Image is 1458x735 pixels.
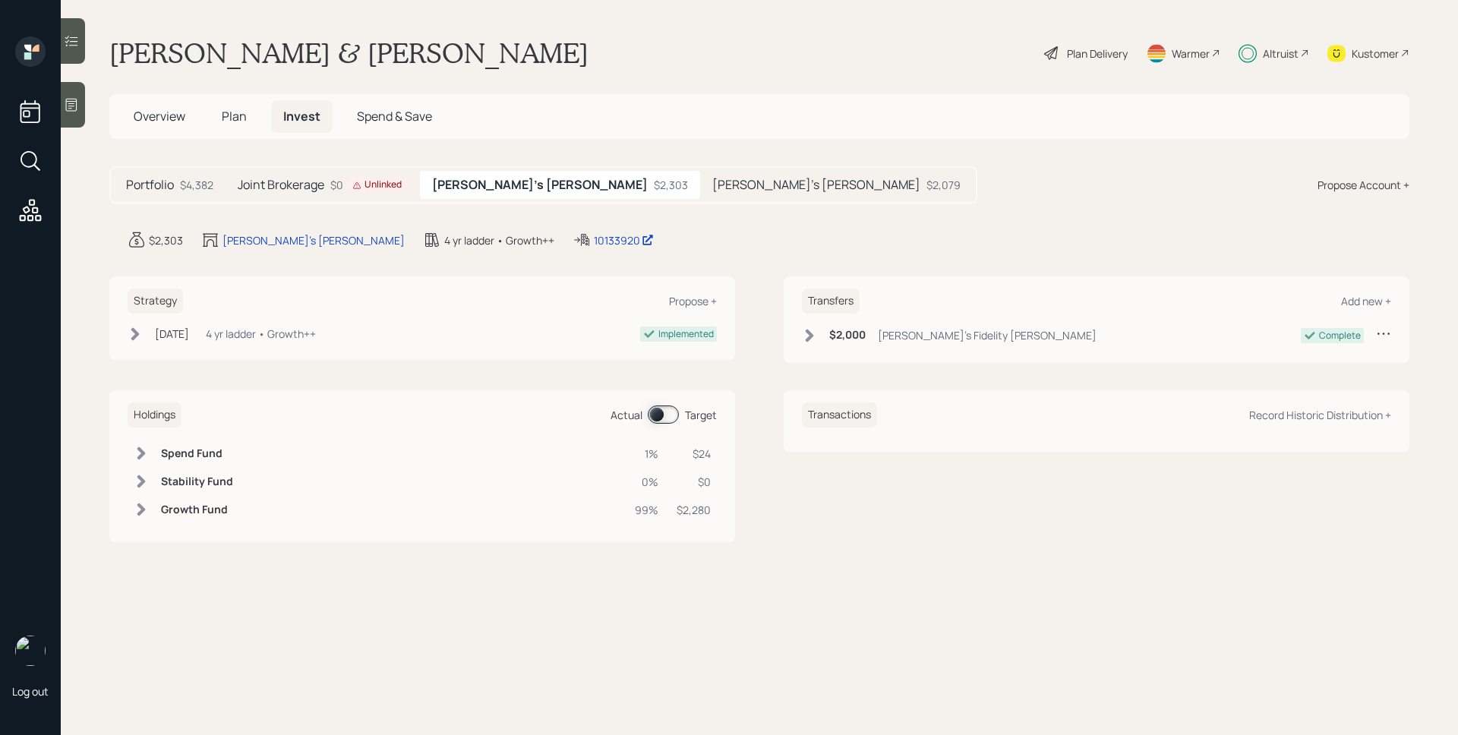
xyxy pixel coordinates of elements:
[149,232,183,248] div: $2,303
[635,446,658,462] div: 1%
[594,232,654,248] div: 10133920
[1341,294,1391,308] div: Add new +
[685,407,717,423] div: Target
[238,178,324,192] h5: Joint Brokerage
[128,289,183,314] h6: Strategy
[677,446,711,462] div: $24
[134,108,185,125] span: Overview
[352,178,402,191] div: Unlinked
[802,402,877,427] h6: Transactions
[1263,46,1299,62] div: Altruist
[357,108,432,125] span: Spend & Save
[12,684,49,699] div: Log out
[155,326,189,342] div: [DATE]
[1172,46,1210,62] div: Warmer
[222,232,405,248] div: [PERSON_NAME]'s [PERSON_NAME]
[109,36,589,70] h1: [PERSON_NAME] & [PERSON_NAME]
[161,503,233,516] h6: Growth Fund
[1249,408,1391,422] div: Record Historic Distribution +
[161,447,233,460] h6: Spend Fund
[654,177,688,193] div: $2,303
[677,502,711,518] div: $2,280
[126,178,174,192] h5: Portfolio
[15,636,46,666] img: james-distasi-headshot.png
[1352,46,1399,62] div: Kustomer
[444,232,554,248] div: 4 yr ladder • Growth++
[128,402,181,427] h6: Holdings
[611,407,642,423] div: Actual
[1318,177,1409,193] div: Propose Account +
[677,474,711,490] div: $0
[1067,46,1128,62] div: Plan Delivery
[712,178,920,192] h5: [PERSON_NAME]'s [PERSON_NAME]
[669,294,717,308] div: Propose +
[206,326,316,342] div: 4 yr ladder • Growth++
[658,327,714,341] div: Implemented
[635,502,658,518] div: 99%
[635,474,658,490] div: 0%
[283,108,320,125] span: Invest
[926,177,961,193] div: $2,079
[161,475,233,488] h6: Stability Fund
[802,289,860,314] h6: Transfers
[180,177,213,193] div: $4,382
[330,177,408,193] div: $0
[878,327,1097,343] div: [PERSON_NAME]'s Fidelity [PERSON_NAME]
[1319,329,1361,342] div: Complete
[432,178,648,192] h5: [PERSON_NAME]'s [PERSON_NAME]
[222,108,247,125] span: Plan
[829,329,866,342] h6: $2,000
